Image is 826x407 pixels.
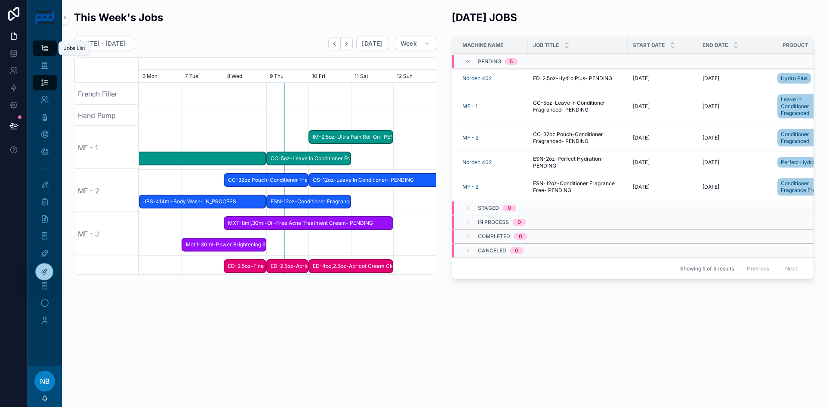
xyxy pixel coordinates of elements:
h2: This Week's Jobs [74,10,163,25]
a: [DATE] [703,103,772,110]
div: 0 [519,233,522,240]
span: [DATE] [703,75,719,82]
div: Norden 402 [74,255,139,320]
div: Motif-30ml-Power Brightening Serum- IN_PROCESS [182,238,266,252]
div: JBS-414ml-Body Wash- IN_PROCESS [139,195,266,209]
span: [DATE] [703,103,719,110]
div: 0 [508,205,511,211]
span: Conditioner Fragranced [781,131,825,145]
span: Start Date [633,42,665,49]
a: Norden 402 [462,75,492,82]
span: JBS-414ml-Body Wash- IN_PROCESS [140,195,265,209]
span: [DATE] [633,159,650,166]
div: 8 Wed [224,70,266,83]
span: [DATE] [703,134,719,141]
div: Jobs List [64,45,85,52]
a: Norden 402 [462,159,523,166]
a: [DATE] [633,103,692,110]
a: [DATE] [703,159,772,166]
a: MF - 2 [462,183,523,190]
span: Machine Name [462,42,503,49]
a: ESN-12oz-Conditioner Fragrance Free- PENDING [533,180,623,194]
div: 7 Tue [182,70,224,83]
span: MXT-8ml,30ml-Oil-Free Acne Treatment Cream- PENDING [225,216,392,230]
span: CC-32oz Pouch-Conditioner Fragranced- PENDING [225,173,308,187]
span: End Date [703,42,728,49]
div: ED-2.5oz-Fine Herbal Scrub- PENDING [224,259,266,273]
span: ED-2.5oz-Fine Herbal Scrub- PENDING [225,259,265,273]
a: [DATE] [703,75,772,82]
button: Week [395,37,436,50]
img: App logo [35,10,55,24]
a: [DATE] [633,159,692,166]
div: IM-2.5oz-Ultra Pain Roll On- PENDING [308,130,393,144]
span: [DATE] [703,159,719,166]
span: Pending [478,58,501,65]
div: CC-5oz-Leave In Conditioner Fragranced- PENDING [266,152,351,166]
span: Completed [478,233,510,240]
div: 9 Thu [266,70,309,83]
span: ED-4oz,2.5oz-Apricot Cream Cleanser- IN_PROCESS [309,259,392,273]
span: OS-12oz-Leave In Conditioner- PENDING [309,173,477,187]
span: [DATE] [633,75,650,82]
a: MF - 2 [462,134,478,141]
div: 0 [515,247,518,254]
a: MF - 2 [462,183,478,190]
a: ED-2.5oz-Hydro Plus- PENDING [533,75,623,82]
span: [DATE] [703,183,719,190]
div: ESN-12oz-Conditioner Fragrance Free- PENDING [266,195,351,209]
a: [DATE] [703,183,772,190]
span: Staged [478,205,499,211]
div: 12 Sun [393,70,436,83]
span: [DATE] [633,103,650,110]
div: MF - J [74,212,139,255]
a: Hydro Plus [777,73,811,84]
span: NB [40,376,50,386]
div: Hand Pump [74,105,139,126]
a: MF - 1 [462,103,478,110]
div: scrollable content [28,34,62,339]
span: Showing 5 of 5 results [680,265,734,272]
span: Product [783,42,808,49]
h2: [DATE] - [DATE] [80,39,125,48]
a: CC-32oz Pouch-Conditioner Fragranced- PENDING [533,131,623,145]
a: MF - 2 [462,134,523,141]
span: ED-2.5oz-Hydro Plus- PENDING [533,75,612,82]
a: [DATE] [633,183,692,190]
span: Job Title [533,42,559,49]
div: MXT-8ml,30ml-Oil-Free Acne Treatment Cream- PENDING [224,216,393,230]
a: Norden 402 [462,75,523,82]
span: Leave In Conditioner Fragranced [781,96,825,117]
span: [DATE] [633,183,650,190]
a: Norden 402 [462,159,492,166]
span: CC-5oz-Leave In Conditioner Fragranced- PENDING [267,152,350,166]
span: [DATE] [362,40,382,47]
span: Canceled [478,247,506,254]
div: 5 [510,58,513,65]
h2: [DATE] JOBS [452,10,517,25]
div: OS-12oz-Leave In Conditioner- PENDING [308,173,478,187]
a: [DATE] [633,134,692,141]
button: [DATE] [356,37,388,50]
div: 11 Sat [351,70,394,83]
div: CC-32oz Pouch-Conditioner Fragranced- PENDING [224,173,308,187]
span: Conditioner Fragrance Free [781,180,825,194]
a: [DATE] [633,75,692,82]
span: Hydro Plus [781,75,808,82]
span: IM-2.5oz-Ultra Pain Roll On- PENDING [309,130,392,144]
span: Perfect Hydration [781,159,824,166]
a: CC-5oz-Leave In Conditioner Fragranced- PENDING [533,99,623,113]
span: Week [401,40,417,47]
div: 6 Mon [139,70,182,83]
span: In Process [478,219,509,226]
a: [DATE] [703,134,772,141]
span: ESN-12oz-Conditioner Fragrance Free- PENDING [267,195,350,209]
div: 0 [518,219,521,226]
